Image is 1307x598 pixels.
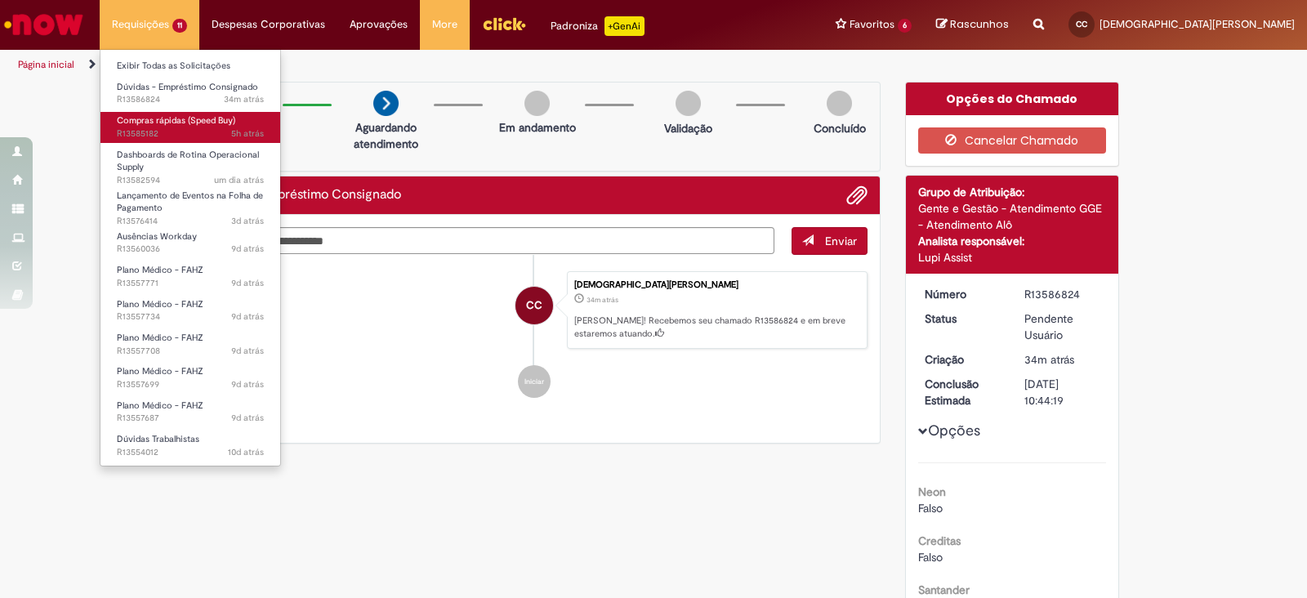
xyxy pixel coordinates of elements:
[12,50,859,80] ul: Trilhas de página
[1024,286,1100,302] div: R13586824
[912,286,1013,302] dt: Número
[825,234,857,248] span: Enviar
[1076,19,1087,29] span: CC
[526,286,542,325] span: CC
[906,83,1119,115] div: Opções do Chamado
[117,277,264,290] span: R13557771
[373,91,399,116] img: arrow-next.png
[228,446,264,458] span: 10d atrás
[792,227,868,255] button: Enviar
[918,233,1107,249] div: Analista responsável:
[117,264,203,276] span: Plano Médico - FAHZ
[201,255,868,415] ul: Histórico de tíquete
[936,17,1009,33] a: Rascunhos
[117,332,203,344] span: Plano Médico - FAHZ
[117,215,264,228] span: R13576414
[117,127,264,141] span: R13585182
[482,11,526,36] img: click_logo_yellow_360x200.png
[117,412,264,425] span: R13557687
[100,431,280,461] a: Aberto R13554012 : Dúvidas Trabalhistas
[827,91,852,116] img: img-circle-grey.png
[117,190,263,215] span: Lançamento de Eventos na Folha de Pagamento
[117,149,259,174] span: Dashboards de Rotina Operacional Supply
[574,315,859,340] p: [PERSON_NAME]! Recebemos seu chamado R13586824 e em breve estaremos atuando.
[117,345,264,358] span: R13557708
[432,16,457,33] span: More
[117,298,203,310] span: Plano Médico - FAHZ
[918,249,1107,266] div: Lupi Assist
[1024,351,1100,368] div: 01/10/2025 15:44:15
[117,114,235,127] span: Compras rápidas (Speed Buy)
[100,112,280,142] a: Aberto R13585182 : Compras rápidas (Speed Buy)
[228,446,264,458] time: 22/09/2025 08:52:34
[231,215,264,227] span: 3d atrás
[201,271,868,350] li: Cristiane Medeiros Cascaes
[201,188,401,203] h2: Dúvidas - Empréstimo Consignado Histórico de tíquete
[100,187,280,222] a: Aberto R13576414 : Lançamento de Eventos na Folha de Pagamento
[117,433,199,445] span: Dúvidas Trabalhistas
[117,93,264,106] span: R13586824
[231,127,264,140] span: 5h atrás
[117,174,264,187] span: R13582594
[117,446,264,459] span: R13554012
[1024,352,1074,367] time: 01/10/2025 14:44:15
[604,16,645,36] p: +GenAi
[912,351,1013,368] dt: Criação
[918,533,961,548] b: Creditas
[515,287,553,324] div: Cristiane Medeiros Cascaes
[100,78,280,109] a: Aberto R13586824 : Dúvidas - Empréstimo Consignado
[499,119,576,136] p: Em andamento
[212,16,325,33] span: Despesas Corporativas
[1024,310,1100,343] div: Pendente Usuário
[346,119,426,152] p: Aguardando atendimento
[814,120,866,136] p: Concluído
[172,19,187,33] span: 11
[2,8,86,41] img: ServiceNow
[231,378,264,390] time: 23/09/2025 08:23:49
[587,295,618,305] time: 01/10/2025 14:44:15
[918,501,943,515] span: Falso
[117,310,264,324] span: R13557734
[664,120,712,136] p: Validação
[231,378,264,390] span: 9d atrás
[231,127,264,140] time: 01/10/2025 09:57:21
[846,185,868,206] button: Adicionar anexos
[918,550,943,565] span: Falso
[100,329,280,359] a: Aberto R13557708 : Plano Médico - FAHZ
[231,243,264,255] span: 9d atrás
[100,228,280,258] a: Aberto R13560036 : Ausências Workday
[1100,17,1295,31] span: [DEMOGRAPHIC_DATA][PERSON_NAME]
[100,261,280,292] a: Aberto R13557771 : Plano Médico - FAHZ
[898,19,912,33] span: 6
[214,174,264,186] span: um dia atrás
[231,277,264,289] time: 23/09/2025 08:32:12
[918,127,1107,154] button: Cancelar Chamado
[117,399,203,412] span: Plano Médico - FAHZ
[100,397,280,427] a: Aberto R13557687 : Plano Médico - FAHZ
[524,91,550,116] img: img-circle-grey.png
[100,296,280,326] a: Aberto R13557734 : Plano Médico - FAHZ
[918,184,1107,200] div: Grupo de Atribuição:
[231,345,264,357] time: 23/09/2025 08:25:24
[201,227,774,255] textarea: Digite sua mensagem aqui...
[918,200,1107,233] div: Gente e Gestão - Atendimento GGE - Atendimento Alô
[231,310,264,323] time: 23/09/2025 08:28:08
[231,412,264,424] time: 23/09/2025 08:22:09
[100,146,280,181] a: Aberto R13582594 : Dashboards de Rotina Operacional Supply
[231,243,264,255] time: 23/09/2025 14:59:14
[214,174,264,186] time: 30/09/2025 15:01:07
[1024,376,1100,408] div: [DATE] 10:44:19
[231,310,264,323] span: 9d atrás
[350,16,408,33] span: Aprovações
[117,243,264,256] span: R13560036
[551,16,645,36] div: Padroniza
[231,345,264,357] span: 9d atrás
[676,91,701,116] img: img-circle-grey.png
[112,16,169,33] span: Requisições
[231,215,264,227] time: 29/09/2025 11:00:38
[587,295,618,305] span: 34m atrás
[912,310,1013,327] dt: Status
[100,49,281,466] ul: Requisições
[1024,352,1074,367] span: 34m atrás
[117,230,197,243] span: Ausências Workday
